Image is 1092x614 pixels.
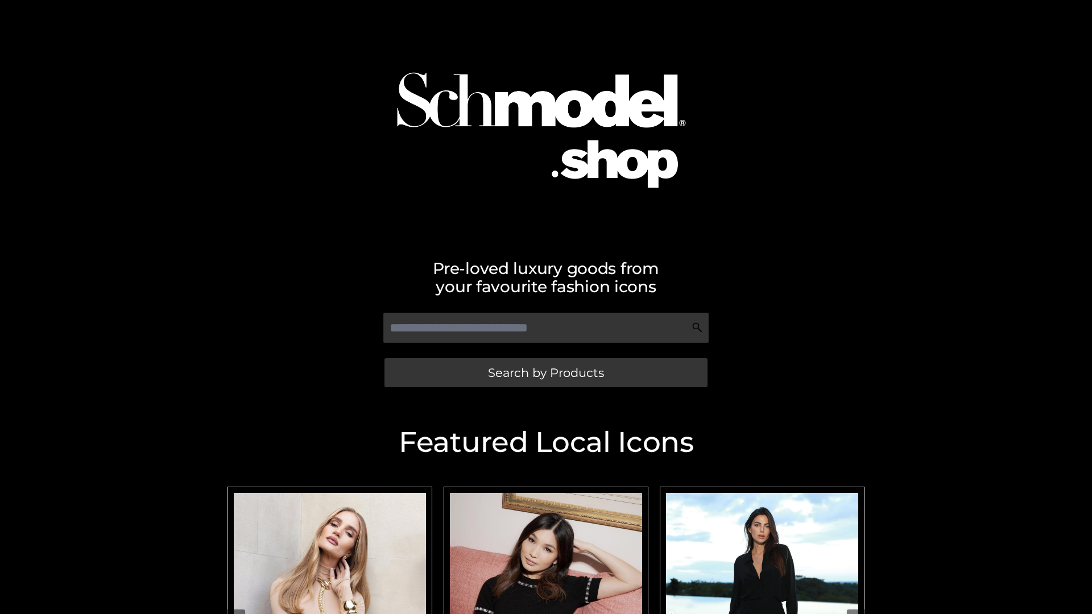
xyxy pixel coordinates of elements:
h2: Featured Local Icons​ [222,428,870,457]
img: Search Icon [692,322,703,333]
a: Search by Products [384,358,708,387]
span: Search by Products [488,367,604,379]
h2: Pre-loved luxury goods from your favourite fashion icons [222,259,870,296]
